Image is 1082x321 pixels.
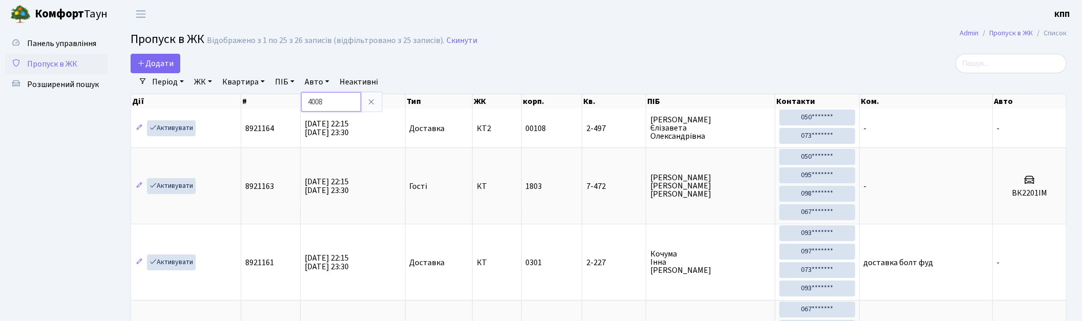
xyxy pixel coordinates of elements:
span: [DATE] 22:15 [DATE] 23:30 [305,118,349,138]
span: Панель управління [27,38,96,49]
span: 8921163 [245,181,274,192]
span: - [997,257,1000,268]
a: ПІБ [271,73,299,91]
input: Пошук... [956,54,1067,73]
a: Квартира [218,73,269,91]
b: Комфорт [35,6,84,22]
span: КТ [477,182,517,190]
span: Кочума Інна [PERSON_NAME] [650,250,771,274]
th: Авто [993,94,1067,109]
span: КТ2 [477,124,517,133]
span: 2-497 [586,124,642,133]
th: # [241,94,301,109]
a: Розширений пошук [5,74,108,95]
span: Доставка [410,124,445,133]
img: logo.png [10,4,31,25]
a: Авто [301,73,333,91]
span: - [864,123,867,134]
span: 2-227 [586,259,642,267]
a: КПП [1054,8,1070,20]
a: Admin [960,28,979,38]
nav: breadcrumb [944,23,1082,44]
a: Пропуск в ЖК [989,28,1033,38]
h5: ВК2201ІМ [997,188,1062,198]
b: КПП [1054,9,1070,20]
a: Скинути [447,36,477,46]
div: Відображено з 1 по 25 з 26 записів (відфільтровано з 25 записів). [207,36,444,46]
a: Період [148,73,188,91]
span: Розширений пошук [27,79,99,90]
span: [PERSON_NAME] Єлізавета Олександрівна [650,116,771,140]
span: 1803 [526,181,542,192]
a: Пропуск в ЖК [5,54,108,74]
a: ЖК [190,73,216,91]
span: Гості [410,182,428,190]
a: Додати [131,54,180,73]
span: Доставка [410,259,445,267]
span: [DATE] 22:15 [DATE] 23:30 [305,252,349,272]
th: Тип [406,94,473,109]
button: Переключити навігацію [128,6,154,23]
span: [DATE] 22:15 [DATE] 23:30 [305,176,349,196]
span: Таун [35,6,108,23]
a: Активувати [147,120,196,136]
span: 8921164 [245,123,274,134]
a: Активувати [147,254,196,270]
th: Дії [131,94,241,109]
span: - [864,181,867,192]
span: 0301 [526,257,542,268]
th: Контакти [775,94,860,109]
th: ЖК [473,94,521,109]
span: [PERSON_NAME] [PERSON_NAME] [PERSON_NAME] [650,174,771,198]
th: Кв. [582,94,647,109]
th: ПІБ [646,94,775,109]
span: Пропуск в ЖК [131,30,204,48]
a: Панель управління [5,33,108,54]
a: Активувати [147,178,196,194]
a: Неактивні [335,73,382,91]
span: 00108 [526,123,546,134]
span: 7-472 [586,182,642,190]
span: Додати [137,58,174,69]
span: КТ [477,259,517,267]
span: доставка болт фуд [864,257,934,268]
span: Пропуск в ЖК [27,58,77,70]
th: корп. [522,94,582,109]
th: Ком. [860,94,993,109]
span: - [997,123,1000,134]
li: Список [1033,28,1067,39]
span: 8921161 [245,257,274,268]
